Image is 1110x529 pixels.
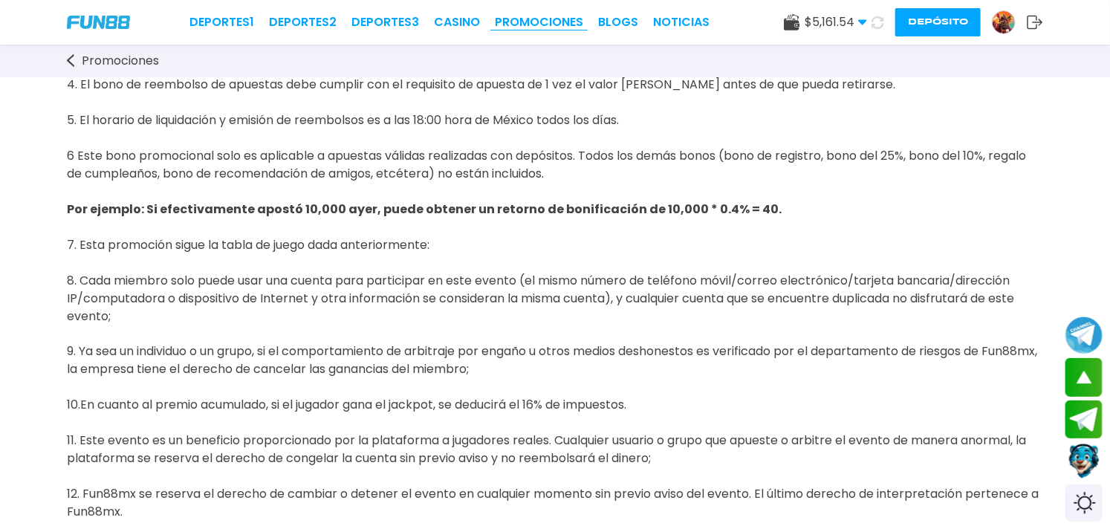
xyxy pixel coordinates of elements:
[67,201,782,218] strong: Por ejemplo: Si efectivamente apostó 10,000 ayer, puede obtener un retorno de bonificación de 10,...
[351,13,419,31] a: Deportes3
[67,397,1039,521] span: En cuanto al premio acumulado, si el jugador gana el jackpot, se deducirá el 16% de impuestos. 11...
[1065,400,1103,439] button: Join telegram
[495,13,583,31] a: Promociones
[993,11,1015,33] img: Avatar
[805,13,867,31] span: $ 5,161.54
[269,13,337,31] a: Deportes2
[1065,484,1103,522] div: Switch theme
[82,52,159,70] span: Promociones
[598,13,638,31] a: BLOGS
[1065,316,1103,354] button: Join telegram channel
[67,16,130,30] img: Company Logo
[653,13,710,31] a: NOTICIAS
[67,52,174,70] a: Promociones
[189,13,254,31] a: Deportes1
[1065,442,1103,481] button: Contact customer service
[992,10,1027,34] a: Avatar
[67,397,1039,521] span: .
[67,397,78,414] span: 10
[1065,358,1103,397] button: scroll up
[895,8,981,36] button: Depósito
[434,13,480,31] a: CASINO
